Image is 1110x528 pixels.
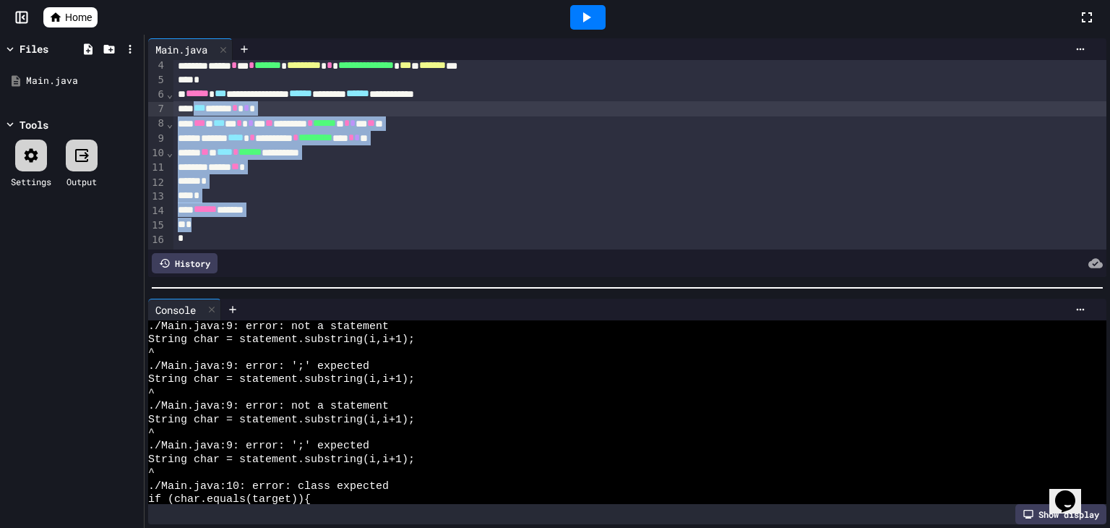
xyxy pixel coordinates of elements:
span: ^ [148,427,155,440]
div: 10 [148,146,166,161]
div: Output [66,175,97,188]
span: Fold line [166,147,173,158]
div: Console [148,302,203,318]
span: ./Main.java:9: error: ';' expected [148,360,369,373]
span: ./Main.java:9: error: not a statement [148,400,389,413]
span: Fold line [166,118,173,129]
span: Fold line [166,88,173,100]
span: ^ [148,346,155,359]
div: 11 [148,161,166,175]
span: String char = statement.substring(i,i+1); [148,414,415,427]
div: 5 [148,73,166,88]
span: ./Main.java:9: error: not a statement [148,320,389,333]
div: 13 [148,190,166,204]
div: 14 [148,204,166,218]
span: String char = statement.substring(i,i+1); [148,373,415,386]
div: 9 [148,132,166,146]
div: 16 [148,233,166,247]
div: Settings [11,175,51,188]
div: 7 [148,102,166,116]
div: Tools [20,117,48,132]
div: 15 [148,218,166,233]
div: Main.java [26,74,139,88]
div: Console [148,299,221,320]
div: 8 [148,116,166,131]
div: Files [20,41,48,56]
iframe: chat widget [1049,470,1096,514]
span: ./Main.java:9: error: ';' expected [148,440,369,453]
div: 6 [148,88,166,102]
span: String char = statement.substring(i,i+1); [148,454,415,467]
span: ^ [148,387,155,400]
div: 12 [148,176,166,190]
div: Main.java [148,38,233,60]
a: Home [43,7,98,27]
span: if (char.equals(target)){ [148,493,311,506]
span: ^ [148,467,155,480]
div: Main.java [148,42,215,57]
div: 4 [148,59,166,73]
span: ./Main.java:10: error: class expected [148,480,389,493]
span: String char = statement.substring(i,i+1); [148,333,415,346]
div: History [152,253,218,273]
div: Show display [1015,504,1106,524]
span: Home [65,10,92,25]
